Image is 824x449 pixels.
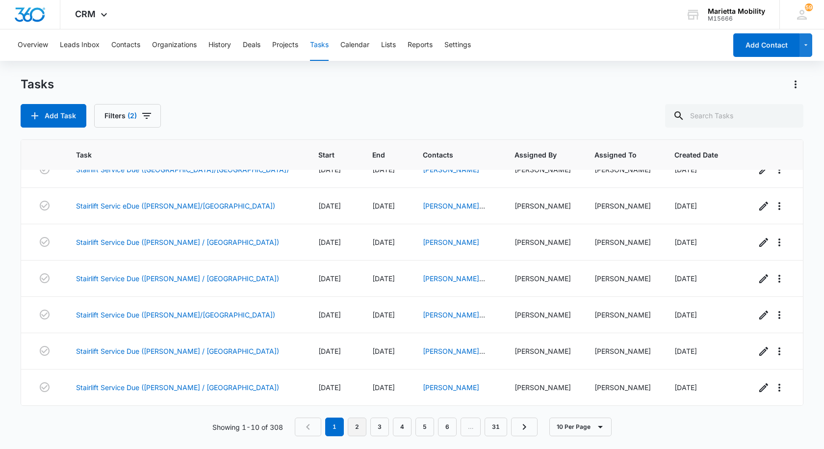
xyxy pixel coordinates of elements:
[515,382,571,393] div: [PERSON_NAME]
[708,15,765,22] div: account id
[381,29,396,61] button: Lists
[594,382,651,393] div: [PERSON_NAME]
[665,104,803,128] input: Search Tasks
[423,274,485,303] a: [PERSON_NAME] And [PERSON_NAME]
[515,273,571,284] div: [PERSON_NAME]
[674,347,697,355] span: [DATE]
[393,418,412,436] a: Page 4
[310,29,329,61] button: Tasks
[594,150,637,160] span: Assigned To
[733,33,799,57] button: Add Contact
[60,29,100,61] button: Leads Inbox
[423,347,485,376] a: [PERSON_NAME] And [PERSON_NAME]
[325,418,344,436] em: 1
[805,3,813,11] span: 59
[805,3,813,11] div: notifications count
[594,346,651,356] div: [PERSON_NAME]
[423,311,485,340] a: [PERSON_NAME] And [PERSON_NAME]
[594,273,651,284] div: [PERSON_NAME]
[423,202,485,231] a: [PERSON_NAME] And [PERSON_NAME]
[372,274,395,283] span: [DATE]
[152,29,197,61] button: Organizations
[111,29,140,61] button: Contacts
[318,311,341,319] span: [DATE]
[423,383,479,392] a: [PERSON_NAME]
[318,238,341,246] span: [DATE]
[208,29,231,61] button: History
[423,238,479,246] a: [PERSON_NAME]
[788,77,803,92] button: Actions
[318,150,335,160] span: Start
[515,346,571,356] div: [PERSON_NAME]
[415,418,434,436] a: Page 5
[515,310,571,320] div: [PERSON_NAME]
[76,382,279,393] a: Stairlift Service Due ([PERSON_NAME] / [GEOGRAPHIC_DATA])
[318,383,341,392] span: [DATE]
[76,346,279,356] a: Stairlift Service Due ([PERSON_NAME] / [GEOGRAPHIC_DATA])
[423,150,477,160] span: Contacts
[212,422,283,432] p: Showing 1-10 of 308
[438,418,457,436] a: Page 6
[295,418,538,436] nav: Pagination
[243,29,260,61] button: Deals
[511,418,538,436] a: Next Page
[348,418,366,436] a: Page 2
[674,150,718,160] span: Created Date
[76,237,279,247] a: Stairlift Service Due ([PERSON_NAME] / [GEOGRAPHIC_DATA])
[21,77,54,92] h1: Tasks
[485,418,507,436] a: Page 31
[21,104,86,128] button: Add Task
[128,112,137,119] span: (2)
[76,273,279,284] a: Stairlift Service Due ([PERSON_NAME] / [GEOGRAPHIC_DATA])
[75,9,96,19] span: CRM
[372,383,395,392] span: [DATE]
[340,29,369,61] button: Calendar
[372,311,395,319] span: [DATE]
[549,418,612,436] button: 10 Per Page
[318,347,341,355] span: [DATE]
[76,201,275,211] a: Stairlift Servic eDue ([PERSON_NAME]/[GEOGRAPHIC_DATA])
[594,201,651,211] div: [PERSON_NAME]
[272,29,298,61] button: Projects
[76,310,275,320] a: Stairlift Service Due ([PERSON_NAME]/[GEOGRAPHIC_DATA])
[708,7,765,15] div: account name
[515,150,557,160] span: Assigned By
[94,104,161,128] button: Filters(2)
[318,274,341,283] span: [DATE]
[370,418,389,436] a: Page 3
[594,310,651,320] div: [PERSON_NAME]
[372,347,395,355] span: [DATE]
[674,202,697,210] span: [DATE]
[674,274,697,283] span: [DATE]
[372,150,385,160] span: End
[18,29,48,61] button: Overview
[408,29,433,61] button: Reports
[515,201,571,211] div: [PERSON_NAME]
[674,383,697,392] span: [DATE]
[372,238,395,246] span: [DATE]
[594,237,651,247] div: [PERSON_NAME]
[318,202,341,210] span: [DATE]
[674,311,697,319] span: [DATE]
[674,238,697,246] span: [DATE]
[372,202,395,210] span: [DATE]
[444,29,471,61] button: Settings
[515,237,571,247] div: [PERSON_NAME]
[76,150,281,160] span: Task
